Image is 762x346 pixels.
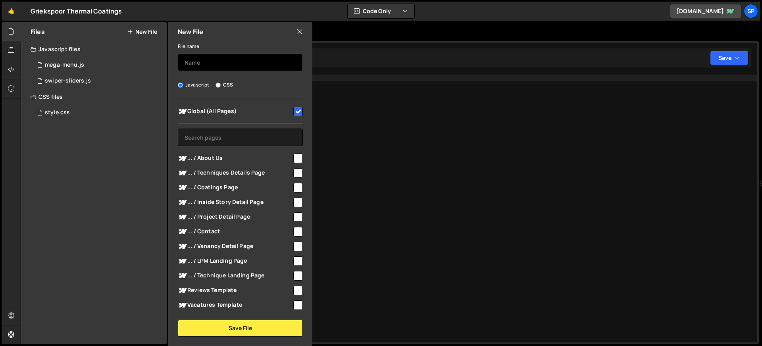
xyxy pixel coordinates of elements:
h2: Files [31,27,45,36]
a: 🤙 [2,2,21,21]
div: style.css [45,109,70,116]
label: Javascript [178,81,210,89]
input: CSS [216,83,221,88]
div: mega-menu.js [45,62,84,69]
h2: New File [178,27,203,36]
button: Save [710,51,749,65]
span: ... / Project Detail Page [178,212,292,222]
input: Name [178,54,303,71]
label: File name [178,42,199,50]
span: ... / About Us [178,154,292,163]
span: ... / Techniques Details Page [178,168,292,178]
span: Reviews Template [178,286,292,295]
input: Search pages [178,129,303,146]
span: Vacatures Template [178,300,292,310]
span: ... / Coatings Page [178,183,292,192]
div: Javascript files [21,41,167,57]
span: ... / Contact [178,227,292,236]
span: ... / LPM Landing Page [178,256,292,266]
input: Javascript [178,83,183,88]
span: ... / Vanancy Detail Page [178,242,292,251]
span: Global (All Pages) [178,107,292,116]
button: Save File [178,320,303,336]
div: swiper-sliders.js [45,77,91,85]
span: ... / Inside Story Detail Page [178,198,292,207]
div: 15023/39194.css [31,105,167,121]
a: [DOMAIN_NAME] [670,4,741,18]
button: New File [127,29,157,35]
label: CSS [216,81,233,89]
div: 15023/39193.js [31,57,167,73]
div: CSS files [21,89,167,105]
div: Griekspoor Thermal Coatings [31,6,122,16]
button: Code Only [348,4,414,18]
span: ... / Technique Landing Page [178,271,292,281]
div: 15023/41941.js [31,73,167,89]
a: Sp [744,4,758,18]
